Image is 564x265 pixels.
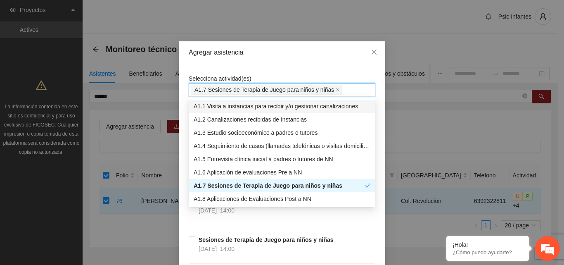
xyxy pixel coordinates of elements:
div: Agregar asistencia [189,48,375,57]
span: A1.7 Sesiones de Terapia de Juego para niños y niñas [191,85,342,95]
div: A1.7 Sesiones de Terapia de Juego para niños y niñas [194,181,365,190]
div: A1.1 Visita a instancias para recibir y/o gestionar canalizaciones [189,100,375,113]
span: close [336,88,340,92]
div: A1.3 Estudio socioeconómico a padres o tutores [194,128,370,137]
p: ¿Cómo puedo ayudarte? [453,249,523,255]
span: [DATE] [199,207,217,214]
div: A1.6 Aplicación de evaluaciones Pre a NN [189,166,375,179]
textarea: Escriba su mensaje y pulse “Intro” [4,177,157,206]
span: Selecciona actividad(es) [189,75,251,82]
div: A1.5 Entrevista clínica inicial a padres o tutores de NN [189,153,375,166]
span: check [365,183,370,189]
span: 14:00 [220,246,235,252]
div: A1.8 Aplicaciones de Evaluaciones Post a NN [194,194,370,203]
span: 14:00 [220,207,235,214]
div: A1.2 Canalizaciones recibidas de Instancias [194,115,370,124]
span: close [371,49,377,55]
div: A1.4 Seguimiento de casos (llamadas telefónicas o visitas domiciliarias) [194,141,370,150]
div: A1.5 Entrevista clínica inicial a padres o tutores de NN [194,155,370,164]
div: A1.2 Canalizaciones recibidas de Instancias [189,113,375,126]
div: A1.4 Seguimiento de casos (llamadas telefónicas o visitas domiciliarias) [189,139,375,153]
div: A1.8 Aplicaciones de Evaluaciones Post a NN [189,192,375,205]
div: Minimizar ventana de chat en vivo [135,4,155,24]
div: A1.1 Visita a instancias para recibir y/o gestionar canalizaciones [194,102,370,111]
button: Close [363,41,385,64]
div: Chatee con nosotros ahora [43,42,139,53]
span: Estamos en línea. [48,86,114,170]
strong: Sesiones de Terapia de Juego para niños y niñas [199,236,334,243]
span: [DATE] [199,246,217,252]
div: A1.7 Sesiones de Terapia de Juego para niños y niñas [189,179,375,192]
div: A1.3 Estudio socioeconómico a padres o tutores [189,126,375,139]
div: A1.6 Aplicación de evaluaciones Pre a NN [194,168,370,177]
div: ¡Hola! [453,241,523,248]
span: A1.7 Sesiones de Terapia de Juego para niños y niñas [194,85,334,94]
